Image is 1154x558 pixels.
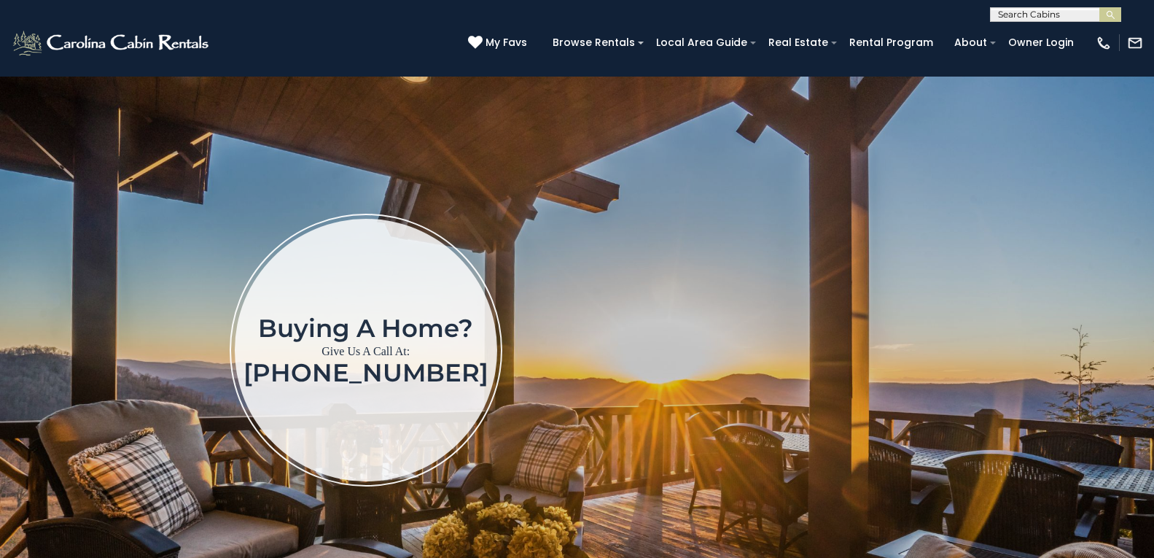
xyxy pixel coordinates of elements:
[486,35,527,50] span: My Favs
[243,315,488,341] h1: Buying a home?
[468,35,531,51] a: My Favs
[710,153,1133,546] iframe: New Contact Form
[11,28,213,58] img: White-1-2.png
[842,31,940,54] a: Rental Program
[243,357,488,388] a: [PHONE_NUMBER]
[1001,31,1081,54] a: Owner Login
[243,341,488,362] p: Give Us A Call At:
[1096,35,1112,51] img: phone-regular-white.png
[1127,35,1143,51] img: mail-regular-white.png
[947,31,994,54] a: About
[761,31,835,54] a: Real Estate
[545,31,642,54] a: Browse Rentals
[649,31,755,54] a: Local Area Guide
